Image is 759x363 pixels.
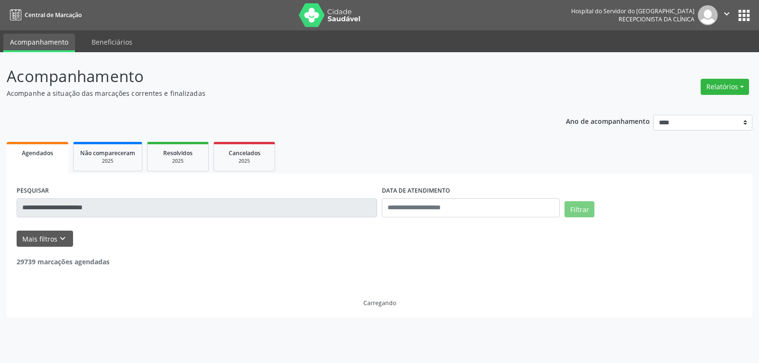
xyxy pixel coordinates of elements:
span: Central de Marcação [25,11,82,19]
div: Carregando [363,299,396,307]
button: Filtrar [565,201,594,217]
span: Não compareceram [80,149,135,157]
span: Cancelados [229,149,260,157]
button: Relatórios [701,79,749,95]
span: Recepcionista da clínica [619,15,694,23]
label: PESQUISAR [17,184,49,198]
div: 2025 [80,158,135,165]
i: keyboard_arrow_down [57,233,68,244]
span: Resolvidos [163,149,193,157]
a: Acompanhamento [3,34,75,52]
img: img [698,5,718,25]
a: Central de Marcação [7,7,82,23]
button: Mais filtroskeyboard_arrow_down [17,231,73,247]
div: 2025 [221,158,268,165]
div: 2025 [154,158,202,165]
label: DATA DE ATENDIMENTO [382,184,450,198]
span: Agendados [22,149,53,157]
div: Hospital do Servidor do [GEOGRAPHIC_DATA] [571,7,694,15]
strong: 29739 marcações agendadas [17,257,110,266]
button: apps [736,7,752,24]
button:  [718,5,736,25]
p: Ano de acompanhamento [566,115,650,127]
i:  [722,9,732,19]
p: Acompanhe a situação das marcações correntes e finalizadas [7,88,528,98]
a: Beneficiários [85,34,139,50]
p: Acompanhamento [7,65,528,88]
